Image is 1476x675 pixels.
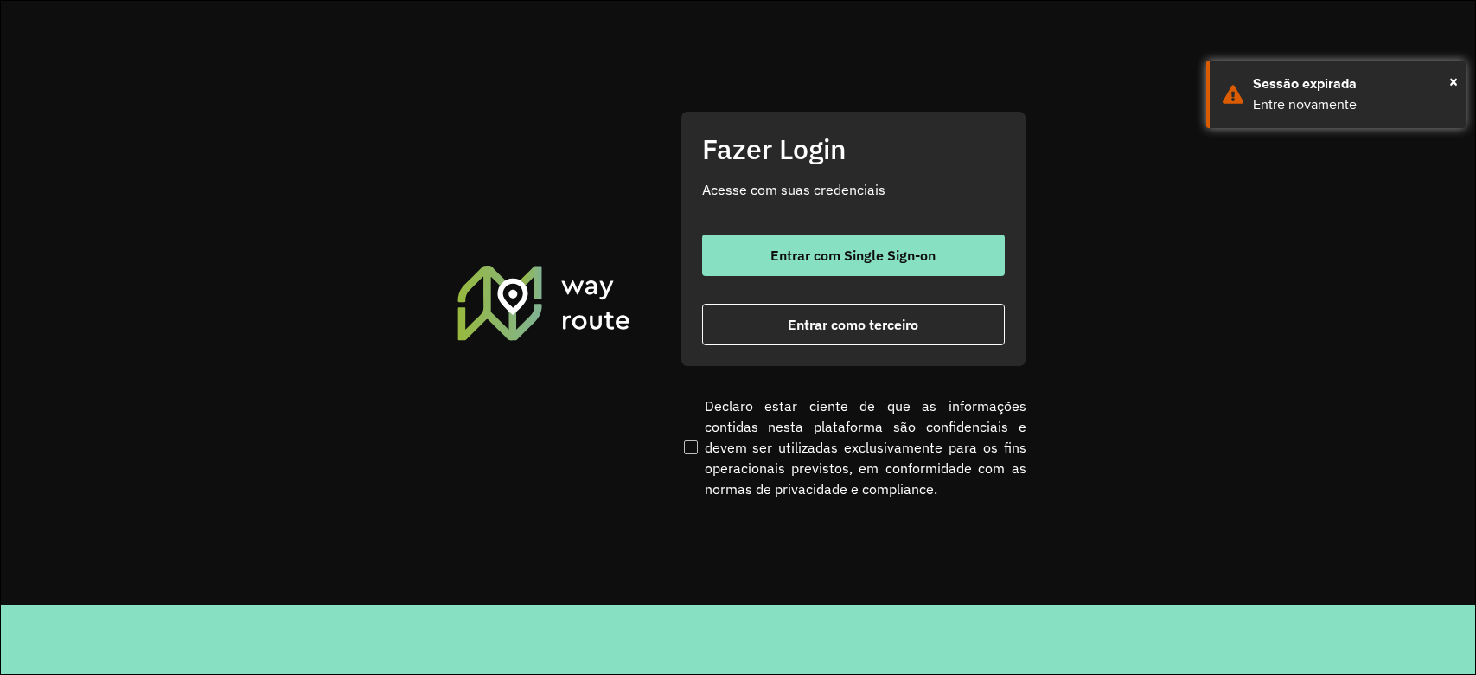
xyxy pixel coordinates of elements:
[770,248,936,262] span: Entrar com Single Sign-on
[455,263,633,343] img: Roteirizador AmbevTech
[1449,68,1458,94] span: ×
[788,318,918,331] span: Entrar como terceiro
[702,235,1005,276] button: button
[702,304,1005,345] button: button
[702,132,1005,165] h2: Fazer Login
[1449,68,1458,94] button: Close
[680,395,1026,499] label: Declaro estar ciente de que as informações contidas nesta plataforma são confidenciais e devem se...
[1253,74,1453,94] div: Sessão expirada
[702,179,1005,200] p: Acesse com suas credenciais
[1253,94,1453,115] div: Entre novamente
